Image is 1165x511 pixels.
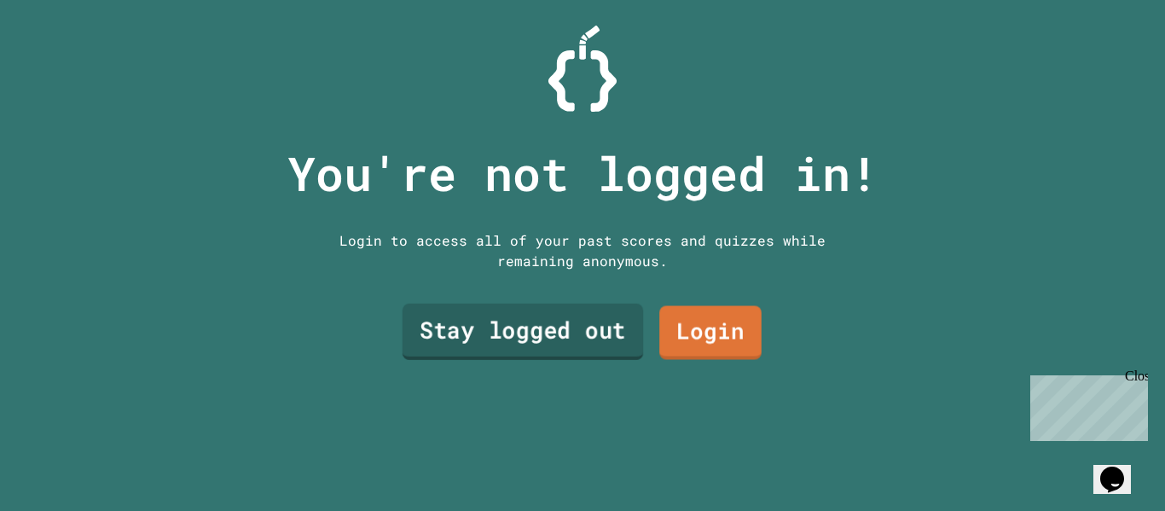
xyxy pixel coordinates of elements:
a: Login [659,306,762,360]
a: Stay logged out [403,304,643,360]
iframe: chat widget [1093,443,1148,494]
img: Logo.svg [548,26,617,112]
div: Chat with us now!Close [7,7,118,108]
iframe: chat widget [1023,369,1148,441]
div: Login to access all of your past scores and quizzes while remaining anonymous. [327,230,838,271]
p: You're not logged in! [287,138,878,209]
